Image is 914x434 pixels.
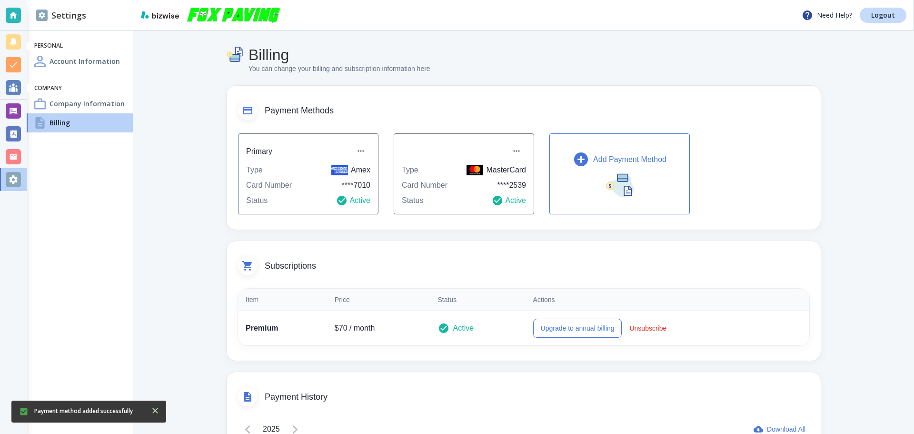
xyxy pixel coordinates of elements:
[246,164,263,176] p: Type
[50,99,125,109] h4: Company Information
[27,52,133,71] a: Account InformationAccount Information
[34,84,125,92] h6: Company
[265,392,809,403] span: Payment History
[36,9,86,22] h2: Settings
[327,289,430,311] th: Price
[50,118,70,128] h4: Billing
[265,106,809,116] span: Payment Methods
[430,289,526,311] th: Status
[27,94,133,113] a: Company InformationCompany Information
[871,12,895,19] p: Logout
[34,42,125,50] h6: Personal
[467,164,526,176] p: MasterCard
[492,195,526,206] p: Active
[331,164,370,176] p: Amex
[34,407,133,415] p: Payment method added successfully
[467,165,483,175] img: MasterCard
[593,154,666,165] p: Add Payment Method
[331,165,348,175] img: American Express
[549,133,690,214] button: Add Payment Method
[248,64,430,74] p: You can change your billing and subscription information here
[148,404,162,418] button: Close
[246,323,319,334] p: Premium
[402,180,447,191] p: Card Number
[36,10,48,21] img: DashboardSidebarSettings.svg
[265,261,809,272] span: Subscriptions
[246,145,272,157] h6: Primary
[238,289,327,311] th: Item
[402,164,418,176] p: Type
[526,289,809,311] th: Actions
[626,319,670,338] button: Unsubscribe
[248,46,430,64] h4: Billing
[533,319,622,338] button: Upgrade to annual billing
[336,195,370,206] p: Active
[860,8,906,23] a: Logout
[246,180,292,191] p: Card Number
[141,11,179,19] img: bizwise
[227,46,245,64] img: Billing
[335,323,423,334] p: $ 70 / month
[453,323,474,334] p: Active
[402,195,423,206] p: Status
[50,56,120,66] h4: Account Information
[187,8,280,23] img: Fox Paving
[27,113,133,132] a: BillingBilling
[802,10,852,21] p: Need Help?
[246,195,268,206] p: Status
